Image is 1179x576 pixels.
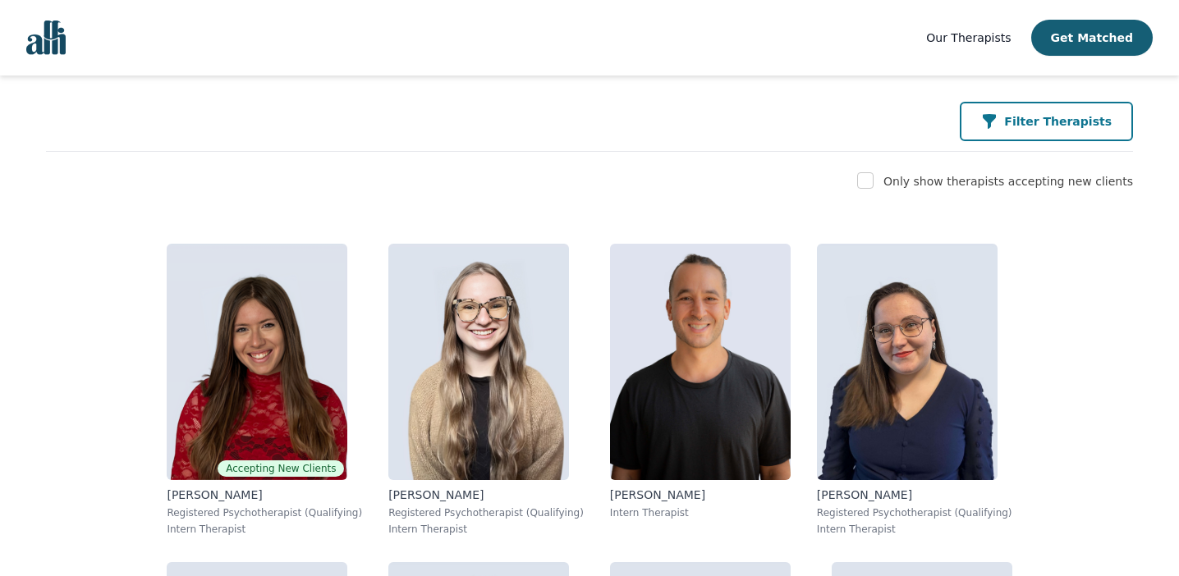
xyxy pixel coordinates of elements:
[154,231,375,549] a: Alisha_LevineAccepting New Clients[PERSON_NAME]Registered Psychotherapist (Qualifying)Intern Ther...
[960,102,1133,141] button: Filter Therapists
[167,244,347,480] img: Alisha_Levine
[1004,113,1112,130] p: Filter Therapists
[218,460,344,477] span: Accepting New Clients
[817,244,998,480] img: Vanessa_McCulloch
[804,231,1025,549] a: Vanessa_McCulloch[PERSON_NAME]Registered Psychotherapist (Qualifying)Intern Therapist
[597,231,804,549] a: Kavon_Banejad[PERSON_NAME]Intern Therapist
[388,506,584,519] p: Registered Psychotherapist (Qualifying)
[1031,20,1153,56] button: Get Matched
[817,506,1012,519] p: Registered Psychotherapist (Qualifying)
[610,487,791,503] p: [PERSON_NAME]
[388,523,584,536] p: Intern Therapist
[26,21,66,55] img: alli logo
[167,487,362,503] p: [PERSON_NAME]
[610,506,791,519] p: Intern Therapist
[883,175,1133,188] label: Only show therapists accepting new clients
[375,231,597,549] a: Faith_Woodley[PERSON_NAME]Registered Psychotherapist (Qualifying)Intern Therapist
[817,487,1012,503] p: [PERSON_NAME]
[926,31,1011,44] span: Our Therapists
[817,523,1012,536] p: Intern Therapist
[388,487,584,503] p: [PERSON_NAME]
[167,523,362,536] p: Intern Therapist
[610,244,791,480] img: Kavon_Banejad
[167,506,362,519] p: Registered Psychotherapist (Qualifying)
[926,28,1011,48] a: Our Therapists
[388,244,569,480] img: Faith_Woodley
